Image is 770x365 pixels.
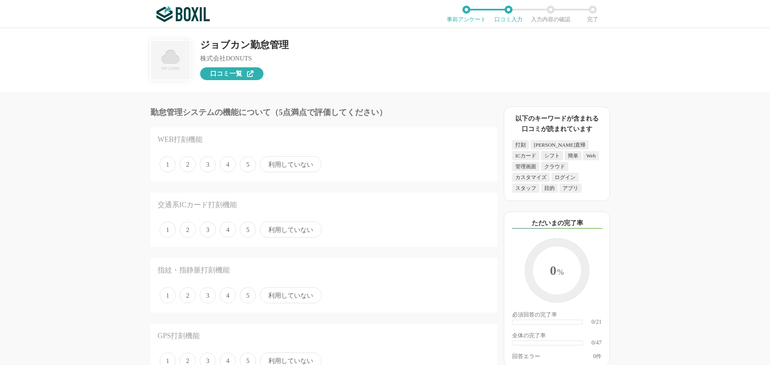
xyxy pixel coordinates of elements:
div: 回答エラー [512,354,540,359]
div: 簡単 [565,151,582,160]
div: 打刻 [512,140,529,149]
span: 5 [240,156,256,172]
div: 必須回答の完了率 [512,312,602,319]
span: 0 [533,246,581,296]
span: 利用していない [260,287,322,303]
div: 件 [593,354,602,359]
span: 2 [180,156,196,172]
div: 全体の完了率 [512,333,602,340]
span: 4 [220,156,236,172]
div: ICカード [512,151,539,160]
div: ジョブカン勤怠管理 [200,40,289,50]
div: [PERSON_NAME]直帰 [531,140,589,149]
span: 3 [200,287,216,303]
span: 3 [200,156,216,172]
div: 目的 [541,184,558,193]
div: 管理画面 [512,162,539,171]
li: 入力内容の確認 [529,6,571,22]
span: 利用していない [260,156,322,172]
span: 2 [180,222,196,238]
span: 利用していない [260,222,322,238]
div: スタッフ [512,184,539,193]
div: 0/21 [592,319,602,325]
div: 0/47 [592,340,602,346]
li: 事前アンケート [445,6,487,22]
div: GPS打刻機能 [158,331,457,341]
span: 1 [160,287,176,303]
a: 口コミ一覧 [200,67,263,80]
div: クラウド [541,162,568,171]
span: 1 [160,156,176,172]
div: Web [583,151,599,160]
span: % [557,268,564,276]
div: カスタマイズ [512,173,550,182]
div: 株式会社DONUTS [200,55,289,62]
span: 5 [240,287,256,303]
div: WEB打刻機能 [158,135,457,145]
span: 口コミ一覧 [210,71,242,77]
div: シフト [541,151,563,160]
span: 1 [160,222,176,238]
li: 完了 [571,6,614,22]
span: 2 [180,287,196,303]
div: 以下のキーワードが含まれる口コミが読まれています [512,113,602,134]
div: 交通系ICカード打刻機能 [158,200,457,210]
div: アプリ [559,184,582,193]
span: 0 [593,353,596,359]
div: 指紋・指静脈打刻機能 [158,265,457,275]
img: ボクシルSaaS_ロゴ [156,6,210,22]
span: 3 [200,222,216,238]
div: ログイン [551,173,579,182]
span: 5 [240,222,256,238]
li: 口コミ入力 [487,6,529,22]
div: ただいまの完了率 [512,218,602,229]
div: 勤怠管理システムの機能について（5点満点で評価してください） [150,108,497,116]
span: 4 [220,287,236,303]
span: 4 [220,222,236,238]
